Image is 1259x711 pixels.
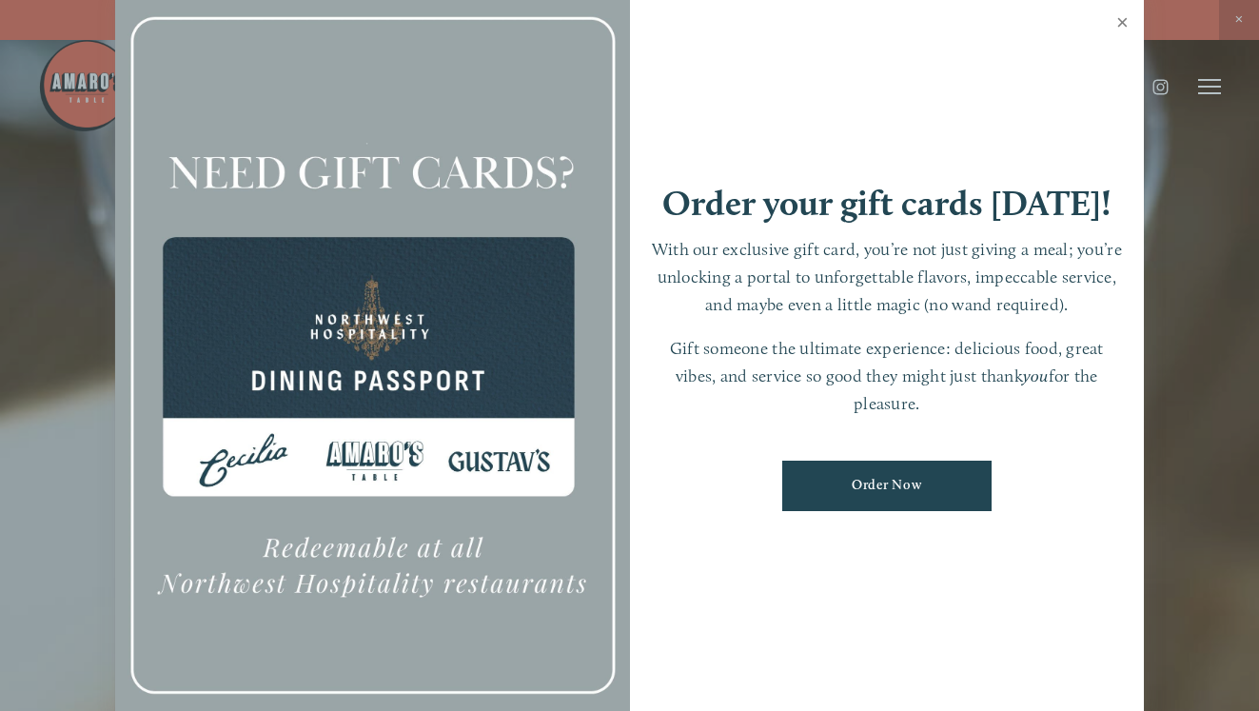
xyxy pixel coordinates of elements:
p: With our exclusive gift card, you’re not just giving a meal; you’re unlocking a portal to unforge... [649,236,1126,318]
h1: Order your gift cards [DATE]! [662,186,1111,221]
p: Gift someone the ultimate experience: delicious food, great vibes, and service so good they might... [649,335,1126,417]
em: you [1023,365,1049,385]
a: Order Now [782,461,992,511]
